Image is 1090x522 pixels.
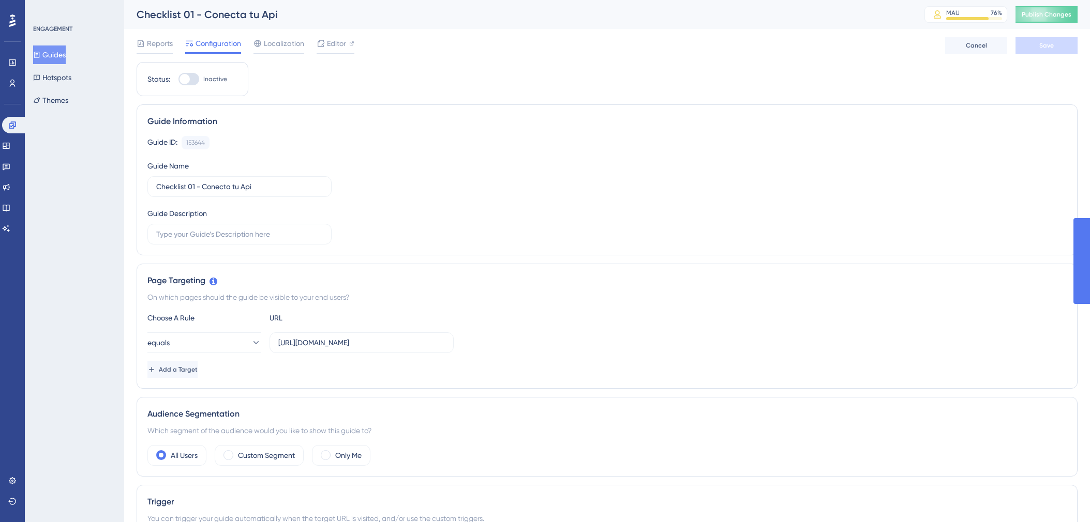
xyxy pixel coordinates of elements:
span: Save [1039,41,1054,50]
div: 76 % [991,9,1002,17]
span: Publish Changes [1022,10,1071,19]
span: Add a Target [159,365,198,374]
div: 153644 [186,139,205,147]
div: Checklist 01 - Conecta tu Api [137,7,899,22]
button: Cancel [945,37,1007,54]
input: Type your Guide’s Name here [156,181,323,192]
button: Add a Target [147,361,198,378]
button: Save [1016,37,1078,54]
span: Editor [327,37,346,50]
span: Configuration [196,37,241,50]
div: Which segment of the audience would you like to show this guide to? [147,424,1067,437]
div: Guide Information [147,115,1067,128]
button: Hotspots [33,68,71,87]
div: Status: [147,73,170,85]
div: Page Targeting [147,274,1067,287]
span: Reports [147,37,173,50]
div: Trigger [147,496,1067,508]
button: Guides [33,45,66,64]
button: Publish Changes [1016,6,1078,23]
div: On which pages should the guide be visible to your end users? [147,291,1067,303]
div: Guide ID: [147,136,177,149]
label: Only Me [335,449,362,462]
button: Themes [33,91,68,110]
span: Inactive [203,75,227,83]
div: ENGAGEMENT [33,25,72,33]
span: Cancel [966,41,987,50]
div: Guide Name [147,160,189,172]
label: All Users [171,449,198,462]
div: Guide Description [147,207,207,220]
input: yourwebsite.com/path [278,337,445,348]
div: MAU [946,9,960,17]
button: equals [147,332,261,353]
iframe: UserGuiding AI Assistant Launcher [1047,481,1078,512]
span: Localization [264,37,304,50]
div: Audience Segmentation [147,408,1067,420]
label: Custom Segment [238,449,295,462]
input: Type your Guide’s Description here [156,228,323,240]
span: equals [147,336,170,349]
div: Choose A Rule [147,312,261,324]
div: URL [270,312,383,324]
